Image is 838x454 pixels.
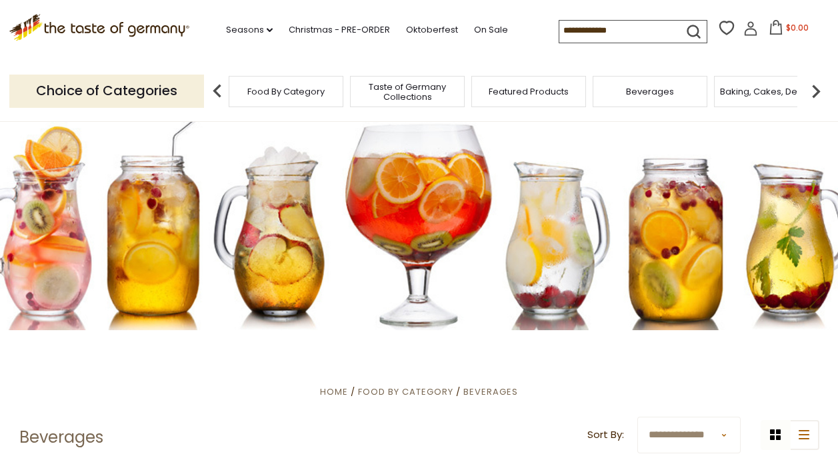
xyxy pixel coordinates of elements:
[463,385,518,398] a: Beverages
[803,78,829,105] img: next arrow
[786,22,809,33] span: $0.00
[19,427,103,447] h1: Beverages
[320,385,348,398] a: Home
[289,23,390,37] a: Christmas - PRE-ORDER
[474,23,508,37] a: On Sale
[226,23,273,37] a: Seasons
[354,82,461,102] a: Taste of Germany Collections
[247,87,325,97] a: Food By Category
[358,385,453,398] a: Food By Category
[587,427,624,443] label: Sort By:
[9,75,204,107] p: Choice of Categories
[406,23,458,37] a: Oktoberfest
[626,87,674,97] a: Beverages
[204,78,231,105] img: previous arrow
[761,20,817,40] button: $0.00
[720,87,823,97] a: Baking, Cakes, Desserts
[489,87,569,97] a: Featured Products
